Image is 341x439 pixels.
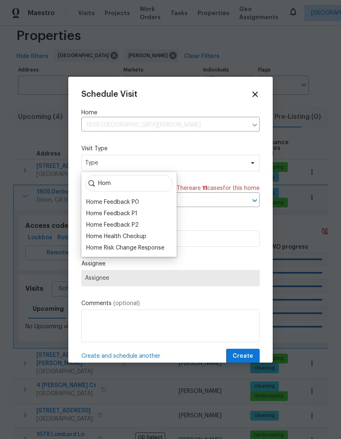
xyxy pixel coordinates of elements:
div: Home Health Checkup [86,232,146,241]
span: Create [233,351,253,361]
span: There are case s for this home [177,184,260,192]
div: Home Risk Change Response [86,244,164,252]
input: Enter in an address [81,119,247,131]
span: (optional) [113,301,140,306]
button: Open [249,195,260,206]
span: 11 [202,185,207,191]
label: Comments [81,299,260,308]
label: Assignee [81,260,260,268]
div: Home Feedback P2 [86,221,139,229]
div: Home Feedback P0 [86,198,139,206]
div: Home Feedback P1 [86,209,137,218]
span: Assignee [85,275,256,281]
label: Home [81,109,260,117]
span: Schedule Visit [81,90,137,98]
button: Create [226,349,260,364]
label: Visit Type [81,145,260,153]
span: Type [85,159,244,167]
span: Close [251,90,260,99]
span: Create and schedule another [81,352,160,360]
